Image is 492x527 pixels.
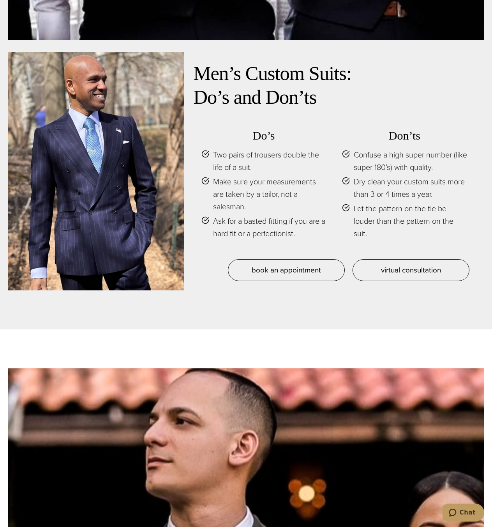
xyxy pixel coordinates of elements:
span: book an appointment [252,264,321,276]
span: Confuse a high super number (like super 180’s) with quality. [354,149,467,173]
span: virtual consultation [381,264,441,276]
a: book an appointment [228,259,345,281]
h3: Don’ts [342,129,467,143]
h2: Men’s Custom Suits: Do’s and Don’ts [194,62,475,109]
iframe: Opens a widget where you can chat to one of our agents [443,504,484,523]
span: Let the pattern on the tie be louder than the pattern on the suit. [354,202,467,240]
span: Make sure your measurements are taken by a tailor, not a salesman. [213,175,326,213]
h3: Do’s [201,129,326,143]
span: Two pairs of trousers double the life of a suit. [213,149,326,173]
a: virtual consultation [353,259,469,281]
span: Dry clean your custom suits more than 3 or 4 times a year. [354,175,467,200]
span: Ask for a basted fitting if you are a hard fit or a perfectionist. [213,215,326,240]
